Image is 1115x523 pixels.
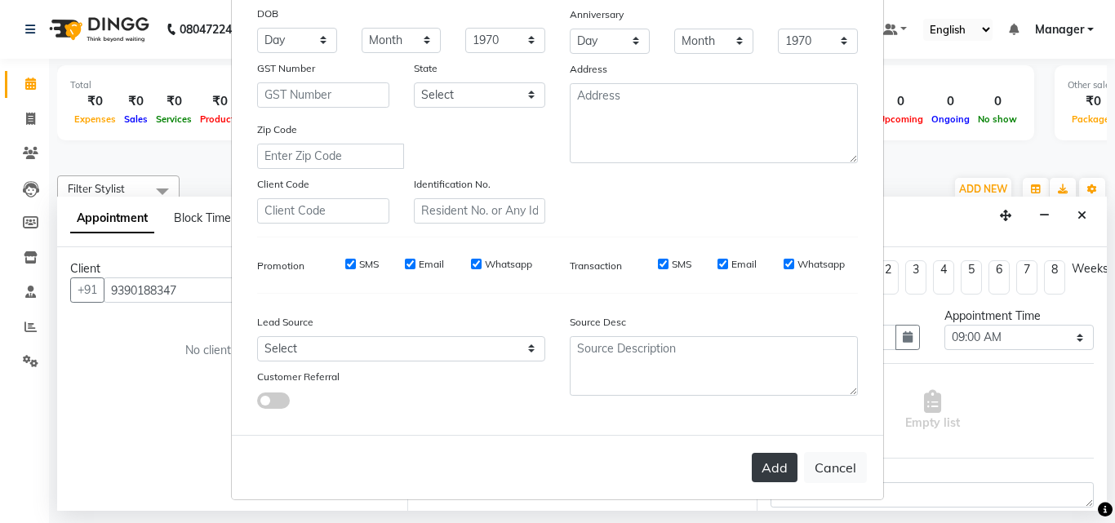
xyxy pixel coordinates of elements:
[257,82,389,108] input: GST Number
[257,61,315,76] label: GST Number
[257,7,278,21] label: DOB
[485,257,532,272] label: Whatsapp
[570,62,607,77] label: Address
[257,122,297,137] label: Zip Code
[257,259,304,273] label: Promotion
[257,198,389,224] input: Client Code
[804,452,867,483] button: Cancel
[414,177,491,192] label: Identification No.
[359,257,379,272] label: SMS
[257,177,309,192] label: Client Code
[731,257,757,272] label: Email
[257,144,404,169] input: Enter Zip Code
[797,257,845,272] label: Whatsapp
[257,370,340,384] label: Customer Referral
[752,453,797,482] button: Add
[672,257,691,272] label: SMS
[414,61,438,76] label: State
[414,198,546,224] input: Resident No. or Any Id
[570,259,622,273] label: Transaction
[570,315,626,330] label: Source Desc
[419,257,444,272] label: Email
[257,315,313,330] label: Lead Source
[570,7,624,22] label: Anniversary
